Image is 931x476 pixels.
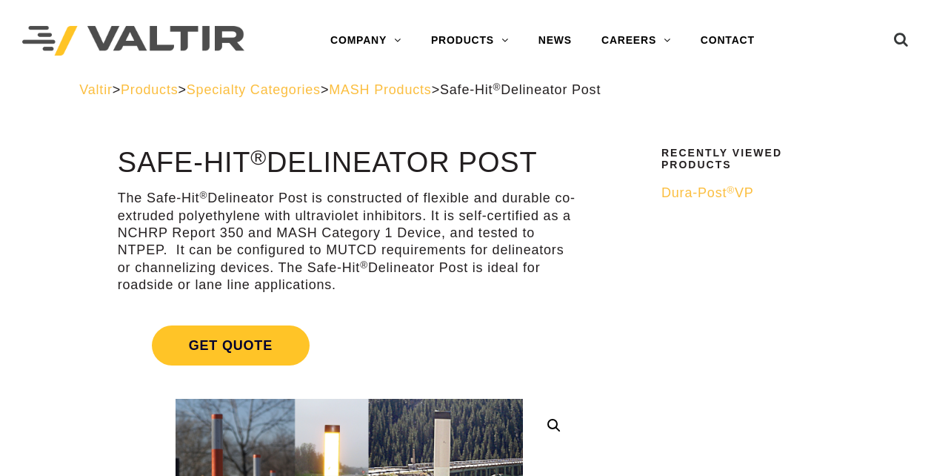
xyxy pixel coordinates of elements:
[79,82,112,97] a: Valtir
[360,260,368,271] sup: ®
[250,145,267,169] sup: ®
[686,26,770,56] a: CONTACT
[118,190,581,294] p: The Safe-Hit Delineator Post is constructed of flexible and durable co-extruded polyethylene with...
[316,26,416,56] a: COMPANY
[440,82,601,97] span: Safe-Hit Delineator Post
[199,190,207,201] sup: ®
[152,325,310,366] span: Get Quote
[661,185,754,200] span: Dura-Post VP
[121,82,178,97] a: Products
[493,82,501,93] sup: ®
[79,82,852,99] div: > > > >
[118,148,581,179] h1: Safe-Hit Delineator Post
[22,26,244,56] img: Valtir
[524,26,587,56] a: NEWS
[727,185,735,196] sup: ®
[118,308,581,383] a: Get Quote
[329,82,431,97] a: MASH Products
[416,26,524,56] a: PRODUCTS
[661,148,842,171] h2: Recently Viewed Products
[661,185,842,202] a: Dura-Post®VP
[187,82,321,97] a: Specialty Categories
[587,26,686,56] a: CAREERS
